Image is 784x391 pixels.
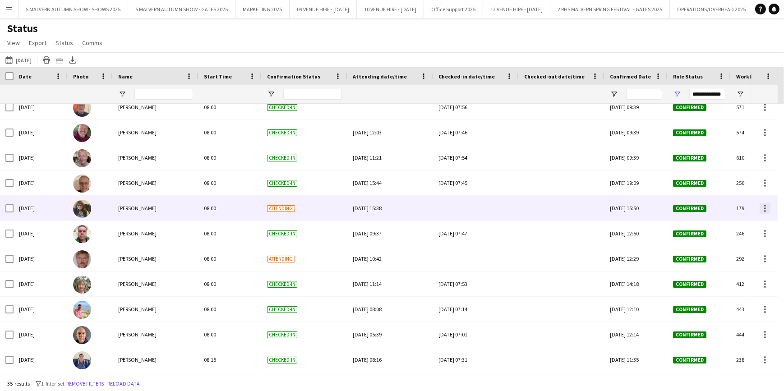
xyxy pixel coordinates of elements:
[673,256,706,262] span: Confirmed
[73,73,88,80] span: Photo
[106,379,142,389] button: Reload data
[118,179,157,186] span: [PERSON_NAME]
[14,95,68,120] div: [DATE]
[353,196,428,221] div: [DATE] 15:38
[198,170,262,195] div: 08:00
[118,255,157,262] span: [PERSON_NAME]
[198,196,262,221] div: 08:00
[438,297,513,322] div: [DATE] 07:14
[73,200,91,218] img: Sharon Rose
[673,129,706,136] span: Confirmed
[604,145,668,170] div: [DATE] 09:39
[14,221,68,246] div: [DATE]
[4,37,23,49] a: View
[118,73,133,80] span: Name
[673,306,706,313] span: Confirmed
[673,180,706,187] span: Confirmed
[353,221,428,246] div: [DATE] 09:37
[438,322,513,347] div: [DATE] 07:01
[353,297,428,322] div: [DATE] 08:08
[550,0,670,18] button: 2 RHS MALVERN SPRING FESTIVAL - GATES 2025
[198,246,262,271] div: 08:00
[67,55,78,65] app-action-btn: Export XLSX
[604,347,668,372] div: [DATE] 11:35
[267,230,297,237] span: Checked-in
[18,0,128,18] button: 5 MALVERN AUTUMN SHOW - SHOWS 2025
[604,246,668,271] div: [DATE] 12:29
[118,205,157,212] span: [PERSON_NAME]
[604,221,668,246] div: [DATE] 12:50
[14,120,68,145] div: [DATE]
[673,281,706,288] span: Confirmed
[14,271,68,296] div: [DATE]
[78,37,106,49] a: Comms
[82,39,102,47] span: Comms
[438,221,513,246] div: [DATE] 07:47
[73,276,91,294] img: Kay Pinnell
[73,175,91,193] img: Mark Pritchard
[14,347,68,372] div: [DATE]
[73,301,91,319] img: Karen Winfield
[267,73,320,80] span: Confirmation Status
[673,331,706,338] span: Confirmed
[267,205,295,212] span: Attending
[353,120,428,145] div: [DATE] 12:03
[4,55,33,65] button: [DATE]
[673,90,681,98] button: Open Filter Menu
[267,180,297,187] span: Checked-in
[610,73,651,80] span: Confirmed Date
[118,306,157,313] span: [PERSON_NAME]
[14,322,68,347] div: [DATE]
[626,89,662,100] input: Confirmed Date Filter Input
[73,351,91,369] img: Sharon Taylor
[604,322,668,347] div: [DATE] 12:14
[198,297,262,322] div: 08:00
[267,129,297,136] span: Checked-in
[73,225,91,243] img: Gary Harper
[73,250,91,268] img: Andrew Ford
[204,73,232,80] span: Start Time
[118,356,157,363] span: [PERSON_NAME]
[353,246,428,271] div: [DATE] 10:42
[73,326,91,344] img: Russell Winfield
[118,129,157,136] span: [PERSON_NAME]
[604,196,668,221] div: [DATE] 15:50
[438,271,513,296] div: [DATE] 07:53
[14,297,68,322] div: [DATE]
[353,271,428,296] div: [DATE] 11:14
[198,120,262,145] div: 08:00
[353,322,428,347] div: [DATE] 05:39
[118,230,157,237] span: [PERSON_NAME]
[438,95,513,120] div: [DATE] 07:56
[29,39,46,47] span: Export
[65,379,106,389] button: Remove filters
[73,99,91,117] img: David Middler
[438,145,513,170] div: [DATE] 07:54
[673,357,706,363] span: Confirmed
[7,39,20,47] span: View
[267,331,297,338] span: Checked-in
[736,73,770,80] span: Workforce ID
[118,90,126,98] button: Open Filter Menu
[353,347,428,372] div: [DATE] 08:16
[283,89,342,100] input: Confirmation Status Filter Input
[14,170,68,195] div: [DATE]
[134,89,193,100] input: Name Filter Input
[438,170,513,195] div: [DATE] 07:45
[604,297,668,322] div: [DATE] 12:10
[673,104,706,111] span: Confirmed
[267,90,275,98] button: Open Filter Menu
[290,0,357,18] button: 09 VENUE HIRE - [DATE]
[604,95,668,120] div: [DATE] 09:39
[673,155,706,161] span: Confirmed
[54,55,65,65] app-action-btn: Crew files as ZIP
[73,124,91,142] img: David Clark
[198,271,262,296] div: 08:00
[610,90,618,98] button: Open Filter Menu
[673,205,706,212] span: Confirmed
[14,196,68,221] div: [DATE]
[73,149,91,167] img: Nigel Cording
[198,145,262,170] div: 08:00
[353,145,428,170] div: [DATE] 11:21
[524,73,585,80] span: Checked-out date/time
